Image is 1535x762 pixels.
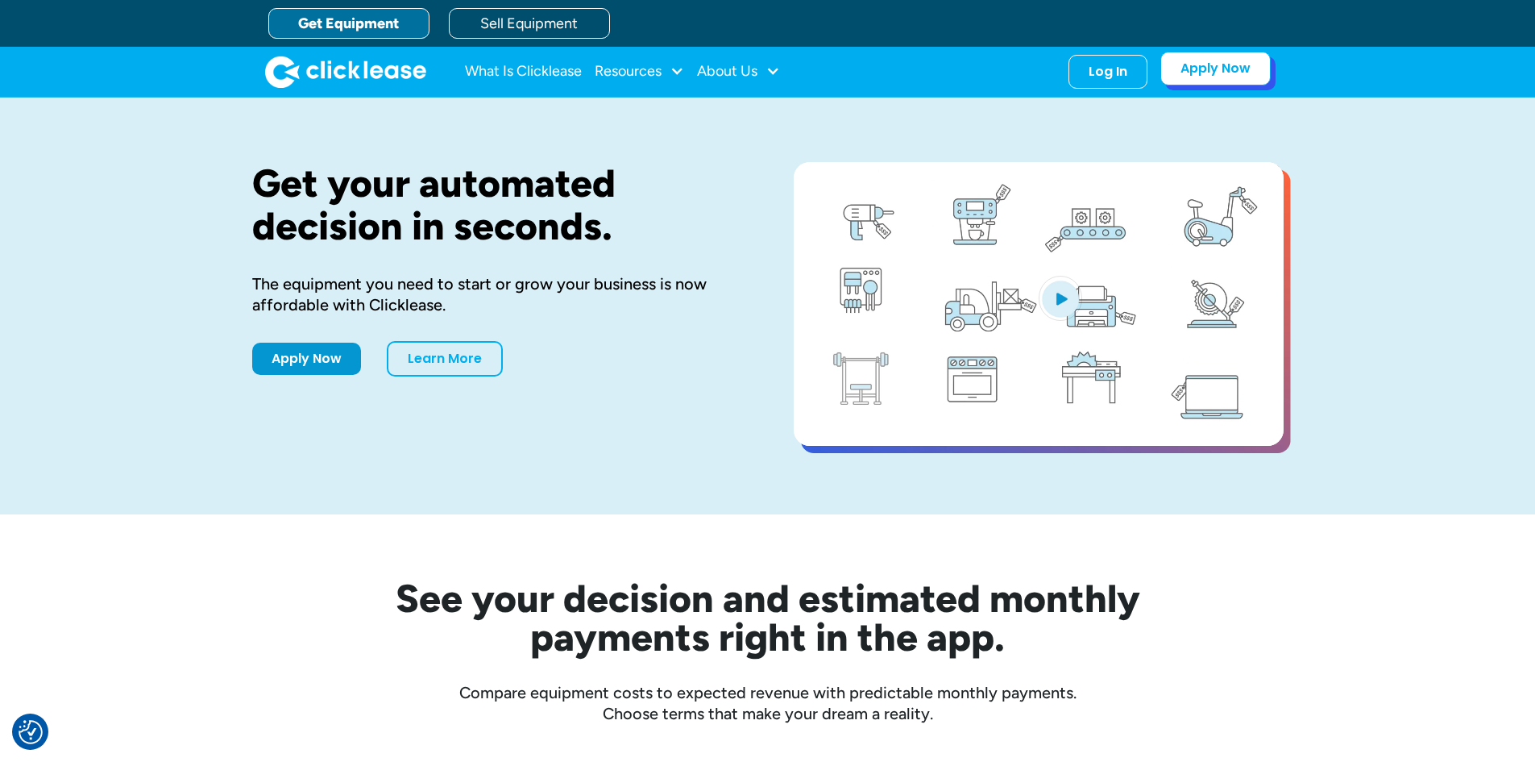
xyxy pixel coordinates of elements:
[1160,52,1271,85] a: Apply Now
[595,56,684,88] div: Resources
[1039,276,1082,321] img: Blue play button logo on a light blue circular background
[19,720,43,744] img: Revisit consent button
[252,343,361,375] a: Apply Now
[449,8,610,39] a: Sell Equipment
[268,8,429,39] a: Get Equipment
[387,341,503,377] a: Learn More
[265,56,426,88] img: Clicklease logo
[465,56,582,88] a: What Is Clicklease
[252,162,742,248] h1: Get your automated decision in seconds.
[1089,64,1127,80] div: Log In
[265,56,426,88] a: home
[794,162,1284,446] a: open lightbox
[19,720,43,744] button: Consent Preferences
[317,579,1219,656] h2: See your decision and estimated monthly payments right in the app.
[252,682,1284,724] div: Compare equipment costs to expected revenue with predictable monthly payments. Choose terms that ...
[697,56,780,88] div: About Us
[252,273,742,315] div: The equipment you need to start or grow your business is now affordable with Clicklease.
